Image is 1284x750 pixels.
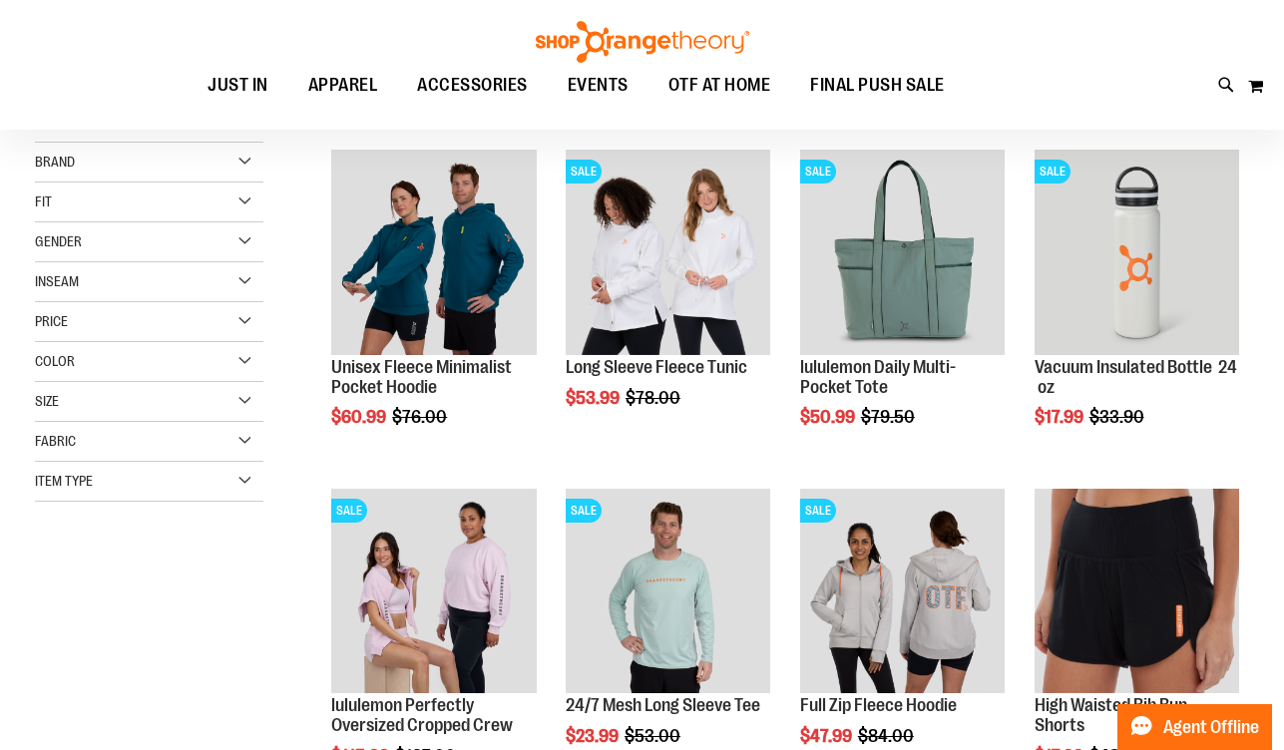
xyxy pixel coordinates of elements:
span: OTF AT HOME [668,63,771,108]
div: product [321,140,546,478]
span: $23.99 [566,726,622,746]
img: Main Image of 1457095 [566,489,770,693]
span: Inseam [35,273,79,289]
img: Shop Orangetheory [533,21,752,63]
span: JUST IN [208,63,268,108]
a: lululemon Daily Multi-Pocket ToteSALE [800,150,1005,357]
a: Full Zip Fleece Hoodie [800,695,957,715]
span: $47.99 [800,726,855,746]
a: 24/7 Mesh Long Sleeve Tee [566,695,760,715]
span: $17.99 [1035,407,1086,427]
span: SALE [566,499,602,523]
span: EVENTS [568,63,629,108]
a: lululemon Perfectly Oversized Cropped CrewSALE [331,489,536,696]
a: High Waisted Rib Run Shorts [1035,695,1187,735]
span: Brand [35,154,75,170]
span: APPAREL [308,63,378,108]
span: $84.00 [858,726,917,746]
span: $50.99 [800,407,858,427]
a: Main Image of 1457091SALE [800,489,1005,696]
span: SALE [1035,160,1070,184]
span: SALE [800,499,836,523]
span: $53.99 [566,388,623,408]
span: Price [35,313,68,329]
span: Size [35,393,59,409]
a: Vacuum Insulated Bottle 24 ozSALE [1035,150,1239,357]
a: Long Sleeve Fleece Tunic [566,357,747,377]
span: Agent Offline [1163,718,1259,737]
img: Vacuum Insulated Bottle 24 oz [1035,150,1239,354]
span: $79.50 [861,407,918,427]
span: ACCESSORIES [417,63,528,108]
a: lululemon Perfectly Oversized Cropped Crew [331,695,513,735]
span: $78.00 [626,388,683,408]
a: Main Image of 1457095SALE [566,489,770,696]
img: Product image for Fleece Long Sleeve [566,150,770,354]
span: $76.00 [392,407,450,427]
a: lululemon Daily Multi-Pocket Tote [800,357,956,397]
span: Fabric [35,433,76,449]
span: SALE [331,499,367,523]
a: High Waisted Rib Run Shorts [1035,489,1239,696]
span: $33.90 [1089,407,1147,427]
div: product [556,140,780,458]
span: $60.99 [331,407,389,427]
a: Unisex Fleece Minimalist Pocket Hoodie [331,357,512,397]
div: product [790,140,1015,478]
span: $53.00 [625,726,683,746]
span: Fit [35,193,52,209]
img: Unisex Fleece Minimalist Pocket Hoodie [331,150,536,354]
span: Color [35,353,75,369]
button: Agent Offline [1117,704,1272,750]
img: Main Image of 1457091 [800,489,1005,693]
span: SALE [566,160,602,184]
a: Unisex Fleece Minimalist Pocket Hoodie [331,150,536,357]
img: lululemon Perfectly Oversized Cropped Crew [331,489,536,693]
a: Vacuum Insulated Bottle 24 oz [1035,357,1237,397]
span: Gender [35,233,82,249]
span: SALE [800,160,836,184]
img: High Waisted Rib Run Shorts [1035,489,1239,693]
img: lululemon Daily Multi-Pocket Tote [800,150,1005,354]
a: Product image for Fleece Long SleeveSALE [566,150,770,357]
div: product [1025,140,1249,478]
span: FINAL PUSH SALE [810,63,945,108]
span: Item Type [35,473,93,489]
